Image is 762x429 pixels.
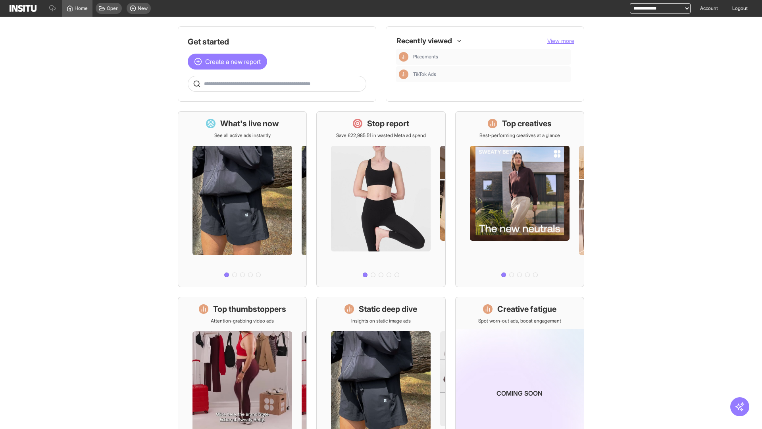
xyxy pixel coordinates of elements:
span: TikTok Ads [413,71,568,77]
span: Placements [413,54,438,60]
img: Logo [10,5,37,12]
span: Placements [413,54,568,60]
h1: Top creatives [502,118,552,129]
h1: What's live now [220,118,279,129]
span: Open [107,5,119,12]
div: Insights [399,52,408,62]
span: TikTok Ads [413,71,436,77]
span: Home [75,5,88,12]
p: Save £22,985.51 in wasted Meta ad spend [336,132,426,139]
div: Insights [399,70,408,79]
a: Stop reportSave £22,985.51 in wasted Meta ad spend [316,111,445,287]
span: View more [547,37,574,44]
h1: Top thumbstoppers [213,303,286,315]
h1: Static deep dive [359,303,417,315]
a: What's live nowSee all active ads instantly [178,111,307,287]
button: View more [547,37,574,45]
button: Create a new report [188,54,267,70]
p: Attention-grabbing video ads [211,318,274,324]
h1: Get started [188,36,366,47]
span: Create a new report [205,57,261,66]
h1: Stop report [367,118,409,129]
span: New [138,5,148,12]
p: See all active ads instantly [214,132,271,139]
p: Best-performing creatives at a glance [479,132,560,139]
a: Top creativesBest-performing creatives at a glance [455,111,584,287]
p: Insights on static image ads [351,318,411,324]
